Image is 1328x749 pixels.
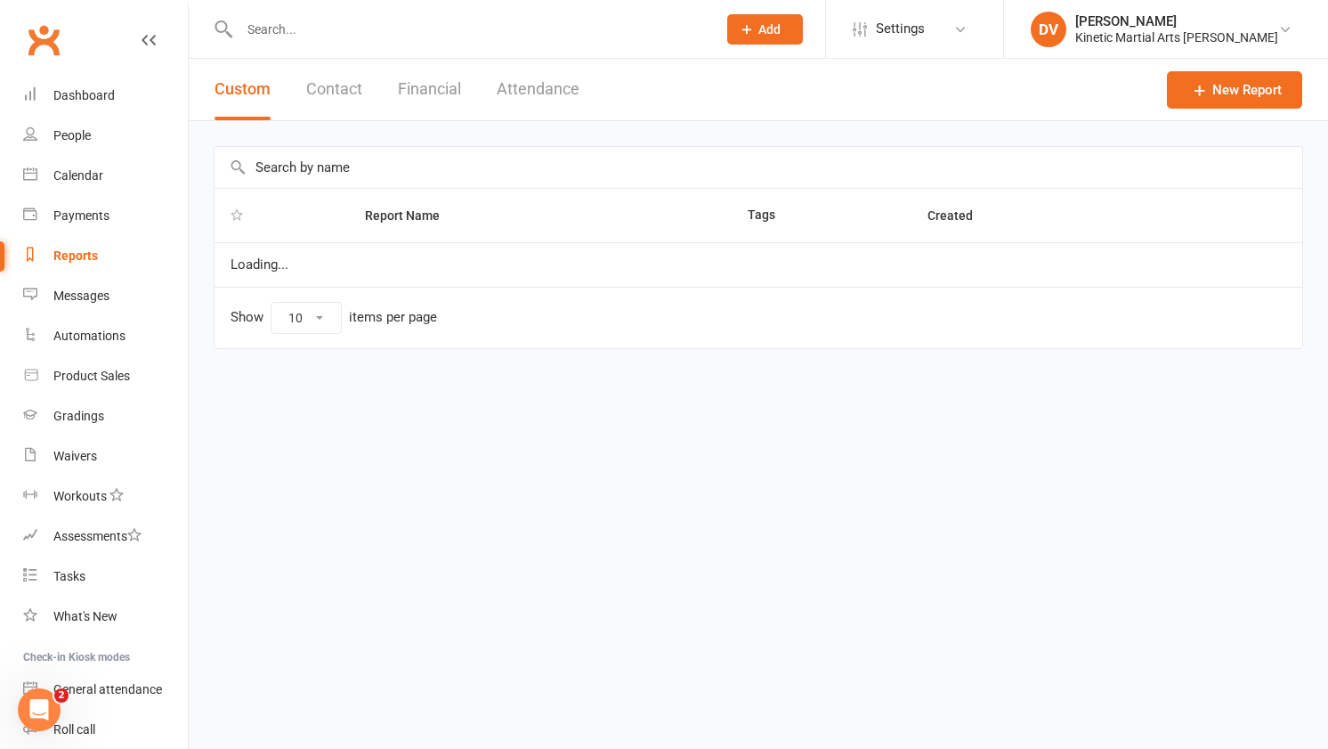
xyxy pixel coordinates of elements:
[53,529,142,543] div: Assessments
[53,449,97,463] div: Waivers
[306,59,362,120] button: Contact
[23,76,188,116] a: Dashboard
[53,682,162,696] div: General attendance
[53,88,115,102] div: Dashboard
[54,688,69,703] span: 2
[53,168,103,183] div: Calendar
[398,59,461,120] button: Financial
[497,59,579,120] button: Attendance
[21,18,66,62] a: Clubworx
[23,236,188,276] a: Reports
[23,356,188,396] a: Product Sales
[732,189,912,242] th: Tags
[758,22,781,37] span: Add
[53,208,109,223] div: Payments
[23,557,188,597] a: Tasks
[23,396,188,436] a: Gradings
[23,476,188,517] a: Workouts
[53,722,95,737] div: Roll call
[53,609,117,623] div: What's New
[23,436,188,476] a: Waivers
[1075,13,1278,29] div: [PERSON_NAME]
[53,289,109,303] div: Messages
[53,329,126,343] div: Automations
[215,242,1302,287] td: Loading...
[927,205,992,226] button: Created
[23,517,188,557] a: Assessments
[23,116,188,156] a: People
[727,14,803,45] button: Add
[23,276,188,316] a: Messages
[927,208,992,223] span: Created
[234,17,704,42] input: Search...
[1031,12,1066,47] div: DV
[365,205,459,226] button: Report Name
[53,369,130,383] div: Product Sales
[231,302,437,334] div: Show
[1075,29,1278,45] div: Kinetic Martial Arts [PERSON_NAME]
[215,147,1302,188] input: Search by name
[53,569,85,583] div: Tasks
[23,597,188,637] a: What's New
[53,489,107,503] div: Workouts
[23,156,188,196] a: Calendar
[365,208,459,223] span: Report Name
[1167,71,1302,109] a: New Report
[18,688,61,731] iframe: Intercom live chat
[53,128,91,142] div: People
[23,670,188,710] a: General attendance kiosk mode
[23,196,188,236] a: Payments
[215,59,271,120] button: Custom
[53,409,104,423] div: Gradings
[876,9,925,49] span: Settings
[349,310,437,325] div: items per page
[23,316,188,356] a: Automations
[53,248,98,263] div: Reports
